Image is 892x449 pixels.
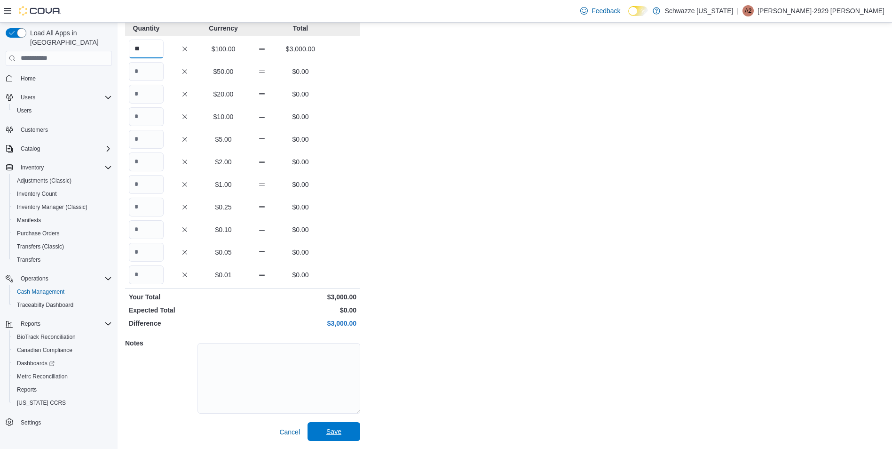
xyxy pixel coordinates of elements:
[13,175,75,186] a: Adjustments (Classic)
[283,135,318,144] p: $0.00
[17,273,112,284] span: Operations
[17,73,39,84] a: Home
[13,358,58,369] a: Dashboards
[17,92,112,103] span: Users
[2,161,116,174] button: Inventory
[13,286,68,297] a: Cash Management
[592,6,620,16] span: Feedback
[17,399,66,407] span: [US_STATE] CCRS
[21,320,40,328] span: Reports
[17,107,32,114] span: Users
[283,225,318,234] p: $0.00
[742,5,754,16] div: Adrian-2929 Telles
[9,285,116,298] button: Cash Management
[2,415,116,429] button: Settings
[745,5,752,16] span: A2
[17,143,44,154] button: Catalog
[17,162,112,173] span: Inventory
[17,203,87,211] span: Inventory Manager (Classic)
[13,254,44,265] a: Transfers
[206,202,241,212] p: $0.25
[326,427,341,436] span: Save
[206,248,241,257] p: $0.05
[17,360,55,367] span: Dashboards
[9,253,116,266] button: Transfers
[13,201,112,213] span: Inventory Manager (Classic)
[17,346,72,354] span: Canadian Compliance
[206,135,241,144] p: $5.00
[245,305,356,315] p: $0.00
[13,397,112,409] span: Washington CCRS
[9,240,116,253] button: Transfers (Classic)
[665,5,734,16] p: Schwazze [US_STATE]
[206,112,241,121] p: $10.00
[21,75,36,82] span: Home
[17,417,45,428] a: Settings
[283,202,318,212] p: $0.00
[17,386,37,393] span: Reports
[129,265,164,284] input: Quantity
[9,370,116,383] button: Metrc Reconciliation
[13,241,68,252] a: Transfers (Classic)
[13,105,35,116] a: Users
[17,92,39,103] button: Users
[2,317,116,330] button: Reports
[576,1,624,20] a: Feedback
[13,228,63,239] a: Purchase Orders
[129,130,164,149] input: Quantity
[13,254,112,265] span: Transfers
[17,333,76,341] span: BioTrack Reconciliation
[2,272,116,285] button: Operations
[13,299,77,311] a: Traceabilty Dashboard
[758,5,884,16] p: [PERSON_NAME]-2929 [PERSON_NAME]
[21,126,48,134] span: Customers
[13,371,71,382] a: Metrc Reconciliation
[206,89,241,99] p: $20.00
[17,216,41,224] span: Manifests
[129,40,164,58] input: Quantity
[13,188,112,200] span: Inventory Count
[19,6,61,16] img: Cova
[13,228,112,239] span: Purchase Orders
[17,318,44,329] button: Reports
[283,89,318,99] p: $0.00
[9,298,116,312] button: Traceabilty Dashboard
[9,174,116,187] button: Adjustments (Classic)
[13,201,91,213] a: Inventory Manager (Classic)
[2,123,116,136] button: Customers
[13,345,112,356] span: Canadian Compliance
[13,371,112,382] span: Metrc Reconciliation
[628,6,648,16] input: Dark Mode
[206,157,241,167] p: $2.00
[9,357,116,370] a: Dashboards
[17,143,112,154] span: Catalog
[245,319,356,328] p: $3,000.00
[245,292,356,302] p: $3,000.00
[17,177,71,184] span: Adjustments (Classic)
[2,72,116,85] button: Home
[283,24,318,33] p: Total
[129,305,241,315] p: Expected Total
[13,299,112,311] span: Traceabilty Dashboard
[129,198,164,216] input: Quantity
[13,384,40,395] a: Reports
[129,292,241,302] p: Your Total
[17,273,52,284] button: Operations
[9,383,116,396] button: Reports
[276,423,304,441] button: Cancel
[283,180,318,189] p: $0.00
[13,175,112,186] span: Adjustments (Classic)
[129,62,164,81] input: Quantity
[283,44,318,54] p: $3,000.00
[13,215,112,226] span: Manifests
[17,230,60,237] span: Purchase Orders
[17,416,112,428] span: Settings
[13,345,76,356] a: Canadian Compliance
[206,180,241,189] p: $1.00
[129,319,241,328] p: Difference
[129,152,164,171] input: Quantity
[13,215,45,226] a: Manifests
[17,162,47,173] button: Inventory
[9,104,116,117] button: Users
[283,157,318,167] p: $0.00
